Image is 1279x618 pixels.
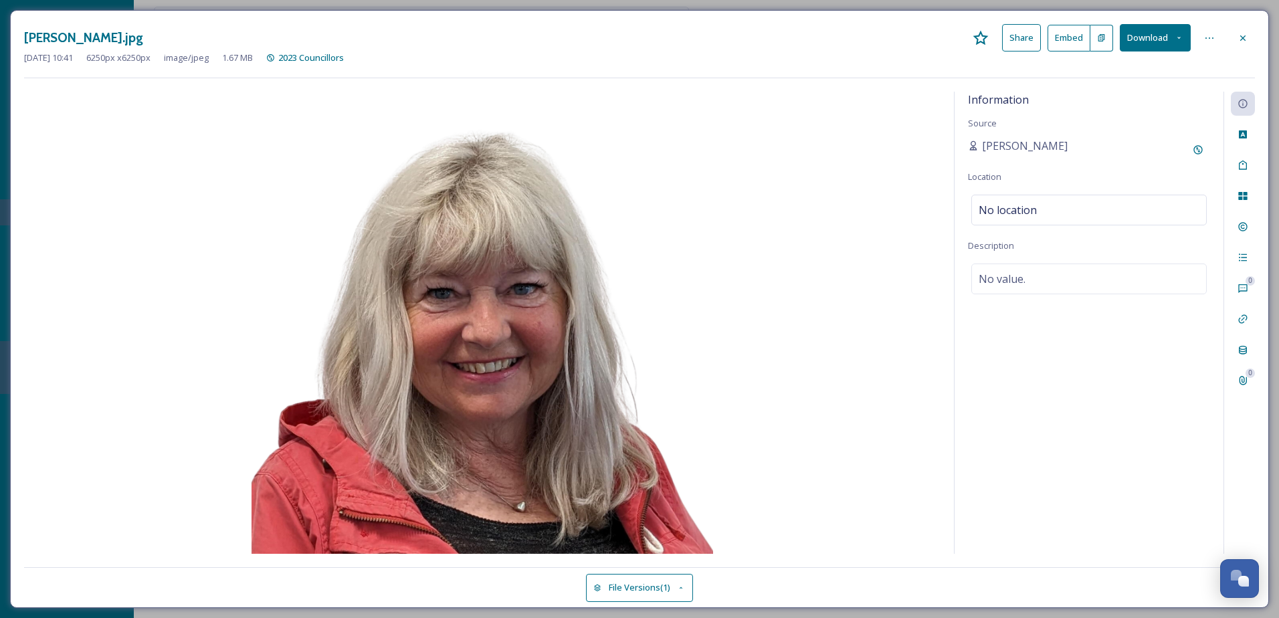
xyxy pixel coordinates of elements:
[968,92,1029,107] span: Information
[968,171,1001,183] span: Location
[1246,276,1255,286] div: 0
[979,271,1025,287] span: No value.
[586,574,693,601] button: File Versions(1)
[24,28,143,47] h3: [PERSON_NAME].jpg
[968,239,1014,251] span: Description
[164,51,209,64] span: image/jpeg
[1120,24,1191,51] button: Download
[86,51,151,64] span: 6250 px x 6250 px
[1002,24,1041,51] button: Share
[278,51,344,64] span: 2023 Councillors
[1220,559,1259,598] button: Open Chat
[1246,369,1255,378] div: 0
[968,117,997,129] span: Source
[24,92,941,554] img: Jan%20Candy.jpg
[24,51,73,64] span: [DATE] 10:41
[982,138,1068,154] span: [PERSON_NAME]
[979,202,1037,218] span: No location
[1048,25,1090,51] button: Embed
[222,51,253,64] span: 1.67 MB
